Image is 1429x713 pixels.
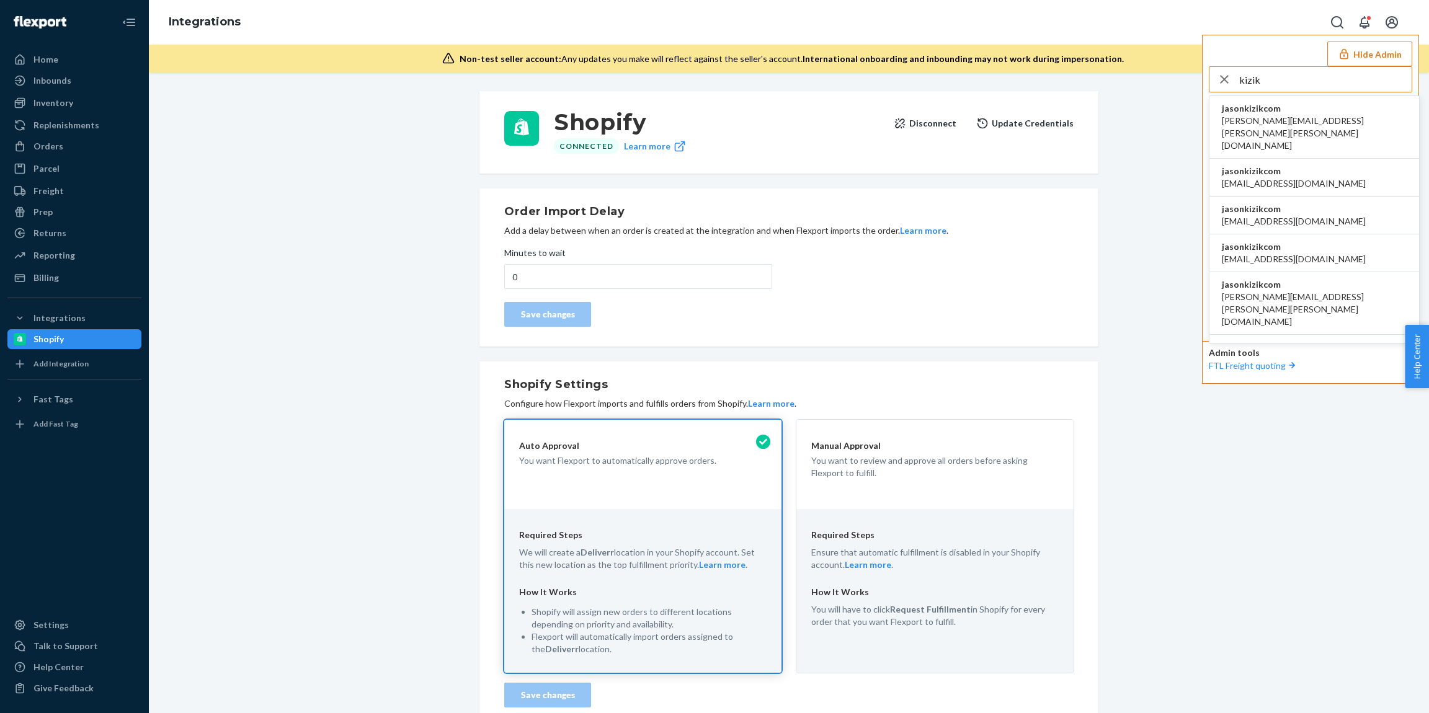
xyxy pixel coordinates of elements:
div: Talk to Support [33,640,98,652]
span: jasonkizikcom [1222,165,1366,177]
div: Billing [33,272,59,284]
strong: Request Fulfillment [890,604,971,614]
button: Open account menu [1379,10,1404,35]
h2: Order Import Delay [504,203,1074,219]
span: International onboarding and inbounding may not work during impersonation. [803,53,1124,64]
span: [PERSON_NAME][EMAIL_ADDRESS][PERSON_NAME][PERSON_NAME][DOMAIN_NAME] [1222,291,1407,328]
span: [PERSON_NAME][EMAIL_ADDRESS][PERSON_NAME][PERSON_NAME][DOMAIN_NAME] [1222,115,1407,152]
div: Save changes [515,689,581,701]
p: We will create a location in your Shopify account. Set this new location as the top fulfillment p... [519,546,767,571]
button: Update Credentials [976,111,1074,136]
a: Freight [7,181,141,201]
p: Shopify will assign new orders to different locations depending on priority and availability. [532,606,767,631]
a: Inbounds [7,71,141,91]
button: Save changes [504,302,591,327]
div: Orders [33,140,63,153]
a: Shopify [7,329,141,349]
a: Prep [7,202,141,222]
div: Settings [33,619,69,631]
p: Required Steps [811,529,1059,541]
a: Billing [7,268,141,288]
div: Add Fast Tag [33,418,78,429]
p: Configure how Flexport imports and fulfills orders from Shopify. . [504,397,1074,410]
button: Give Feedback [7,678,141,698]
p: You will have to click in Shopify for every order that you want Flexport to fulfill. [811,603,1059,628]
p: Admin tools [1209,347,1412,359]
p: Manual Approval [811,440,1059,452]
button: Learn more [699,559,746,571]
p: Required Steps [519,529,767,541]
p: Flexport will automatically import orders assigned to the location. [532,631,767,655]
a: Integrations [169,15,241,29]
button: Save changes [504,683,591,707]
span: [EMAIL_ADDRESS][DOMAIN_NAME] [1222,253,1366,265]
div: Replenishments [33,119,99,131]
img: Flexport logo [14,16,66,29]
a: Inventory [7,93,141,113]
span: Non-test seller account: [460,53,561,64]
button: Help Center [1405,325,1429,388]
button: Integrations [7,308,141,328]
a: Settings [7,615,141,635]
span: Minutes to wait [504,247,566,264]
span: [EMAIL_ADDRESS][DOMAIN_NAME] [1222,177,1366,190]
button: Auto ApprovalYou want Flexport to automatically approve orders.Required StepsWe will create aDeli... [504,420,781,673]
span: jasonkizikcom [1222,203,1366,215]
div: Save changes [515,308,581,321]
div: Add Integration [33,358,89,369]
p: How It Works [811,586,1059,598]
div: Parcel [33,162,60,175]
strong: Deliverr [581,547,614,557]
div: Connected [554,138,619,154]
a: Add Integration [7,354,141,374]
span: jasonkizikcom [1222,241,1366,253]
input: Minutes to wait [504,264,772,289]
div: Shopify [33,333,64,345]
div: Home [33,53,58,66]
a: Reporting [7,246,141,265]
a: Add Fast Tag [7,414,141,434]
p: Ensure that automatic fulfillment is disabled in your Shopify account. . [811,546,1059,571]
button: Learn more [748,397,795,410]
span: jasonkizikcom [1222,278,1407,291]
p: How It Works [519,586,767,598]
button: Hide Admin [1327,42,1412,66]
span: jasonkizikcom [1222,341,1366,353]
strong: Deliverr [545,644,579,654]
button: Fast Tags [7,389,141,409]
h3: Shopify [554,111,884,133]
button: Disconnect [894,111,956,136]
span: [EMAIL_ADDRESS][DOMAIN_NAME] [1222,215,1366,228]
button: Learn more [845,559,891,571]
div: Returns [33,227,66,239]
p: Add a delay between when an order is created at the integration and when Flexport imports the ord... [504,224,1074,237]
a: Learn more [624,138,686,154]
a: Help Center [7,657,141,677]
input: Search or paste seller ID [1239,67,1412,92]
p: You want Flexport to automatically approve orders. [519,454,767,467]
a: Home [7,50,141,69]
a: Parcel [7,159,141,179]
button: Open notifications [1352,10,1377,35]
div: Inbounds [33,74,71,87]
a: Returns [7,223,141,243]
div: Give Feedback [33,682,94,694]
h2: Shopify Settings [504,376,1074,392]
button: Learn more [900,224,946,237]
div: Any updates you make will reflect against the seller's account. [460,53,1124,65]
a: Orders [7,136,141,156]
p: Auto Approval [519,440,767,452]
div: Inventory [33,97,73,109]
span: jasonkizikcom [1222,102,1407,115]
a: FTL Freight quoting [1209,360,1298,371]
div: Fast Tags [33,393,73,405]
div: Integrations [33,312,86,324]
a: Talk to Support [7,636,141,656]
button: Close Navigation [117,10,141,35]
a: Replenishments [7,115,141,135]
button: Open Search Box [1325,10,1350,35]
div: Freight [33,185,64,197]
div: Prep [33,206,53,218]
p: You want to review and approve all orders before asking Flexport to fulfill. [811,454,1059,479]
